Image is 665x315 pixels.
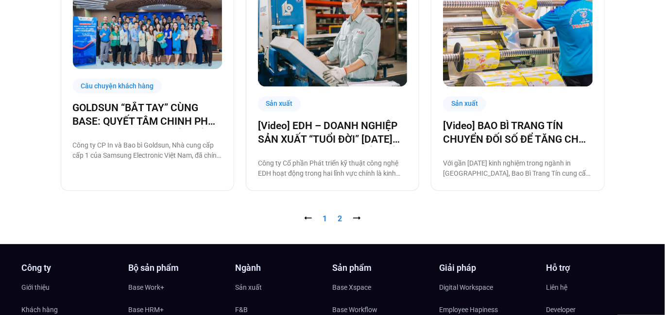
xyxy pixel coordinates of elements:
h4: Ngành [236,264,333,272]
h4: Bộ sản phẩm [129,264,226,272]
h4: Sản phẩm [333,264,430,272]
div: Câu chuyện khách hàng [73,79,162,94]
a: Base Work+ [129,280,226,295]
h4: Công ty [22,264,119,272]
a: 2 [338,214,342,223]
h4: Hỗ trợ [546,264,644,272]
h4: Giải pháp [440,264,537,272]
span: Base Work+ [129,280,165,295]
nav: Pagination [61,213,605,225]
a: Sản xuất [236,280,333,295]
p: Với gần [DATE] kinh nghiệm trong ngành in [GEOGRAPHIC_DATA], Bao Bì Trang Tín cung cấp tất cả các... [443,158,592,179]
span: Giới thiệu [22,280,50,295]
p: Công ty CP In và Bao bì Goldsun, Nhà cung cấp cấp 1 của Samsung Electronic Việt Nam, đã chính thứ... [73,140,222,161]
span: Liên hệ [546,280,568,295]
a: Digital Workspace [440,280,537,295]
a: [Video] EDH – DOANH NGHIỆP SẢN XUẤT “TUỔI ĐỜI” [DATE] VÀ CÂU CHUYỆN CHUYỂN ĐỔI SỐ CÙNG [DOMAIN_NAME] [258,119,407,146]
div: Sản xuất [258,96,301,111]
span: Digital Workspace [440,280,494,295]
a: GOLDSUN “BẮT TAY” CÙNG BASE: QUYẾT TÂM CHINH PHỤC CHẶNG ĐƯỜNG CHUYỂN ĐỔI SỐ TOÀN DIỆN [73,101,222,128]
div: Sản xuất [443,96,486,111]
span: Sản xuất [236,280,262,295]
a: Giới thiệu [22,280,119,295]
a: [Video] BAO BÌ TRANG TÍN CHUYỂN ĐỐI SỐ ĐỂ TĂNG CHẤT LƯỢNG, GIẢM CHI PHÍ [443,119,592,146]
a: Base Xspace [333,280,430,295]
span: 1 [323,214,327,223]
a: ⭢ [353,214,361,223]
a: Liên hệ [546,280,644,295]
p: Công ty Cổ phần Phát triển kỹ thuật công nghệ EDH hoạt động trong hai lĩnh vực chính là kinh doan... [258,158,407,179]
span: ⭠ [305,214,312,223]
span: Base Xspace [333,280,372,295]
